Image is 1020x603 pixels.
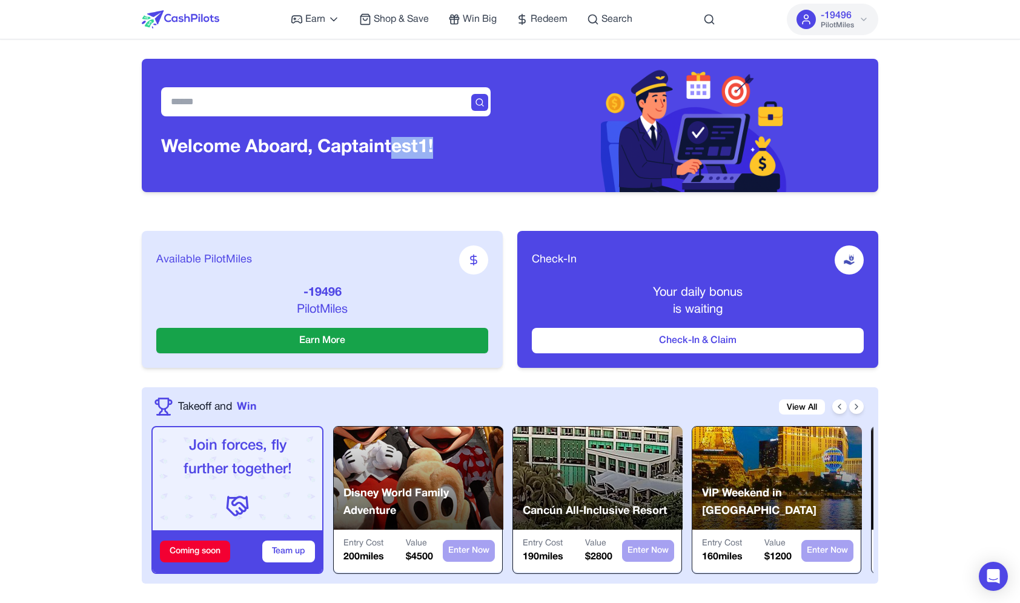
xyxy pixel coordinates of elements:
button: Team up [262,541,315,562]
button: -19496PilotMiles [787,4,878,35]
div: Open Intercom Messenger [979,562,1008,591]
button: Enter Now [622,540,674,562]
p: Cancún All-Inclusive Resort [523,502,667,520]
p: VIP Weekend in [GEOGRAPHIC_DATA] [702,485,862,521]
p: -19496 [156,284,488,301]
span: Win Big [463,12,497,27]
p: Value [764,538,792,550]
span: Win [237,399,256,415]
p: 160 miles [702,550,743,564]
p: Your daily bonus [532,284,864,301]
p: $ 4500 [406,550,433,564]
a: Earn [291,12,340,27]
p: $ 1200 [764,550,792,564]
span: Check-In [532,252,577,268]
p: $ 2800 [585,550,612,564]
p: Entry Cost [702,538,743,550]
span: is waiting [673,304,723,315]
p: Entry Cost [523,538,563,550]
img: Header decoration [601,59,787,192]
p: PilotMiles [156,301,488,318]
a: Redeem [516,12,568,27]
p: Value [406,538,433,550]
img: receive-dollar [843,254,855,266]
button: Enter Now [443,540,495,562]
span: Shop & Save [374,12,429,27]
span: Search [601,12,632,27]
p: Join forces, fly further together! [162,435,313,482]
span: Available PilotMiles [156,252,252,268]
p: Disney World Family Adventure [343,485,503,521]
a: Takeoff andWin [178,399,256,415]
span: Earn [305,12,325,27]
a: View All [779,399,825,415]
h3: Welcome Aboard, Captain test1! [161,137,433,159]
div: Coming soon [160,541,230,562]
button: Enter Now [801,540,853,562]
a: Win Big [448,12,497,27]
span: Redeem [531,12,568,27]
button: Check-In & Claim [532,328,864,353]
a: Shop & Save [359,12,429,27]
p: 190 miles [523,550,563,564]
p: 200 miles [343,550,384,564]
span: PilotMiles [821,21,854,30]
a: Search [587,12,632,27]
p: Value [585,538,612,550]
button: Earn More [156,328,488,353]
p: Entry Cost [343,538,384,550]
img: CashPilots Logo [142,10,219,28]
span: -19496 [821,8,852,23]
span: Takeoff and [178,399,232,415]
